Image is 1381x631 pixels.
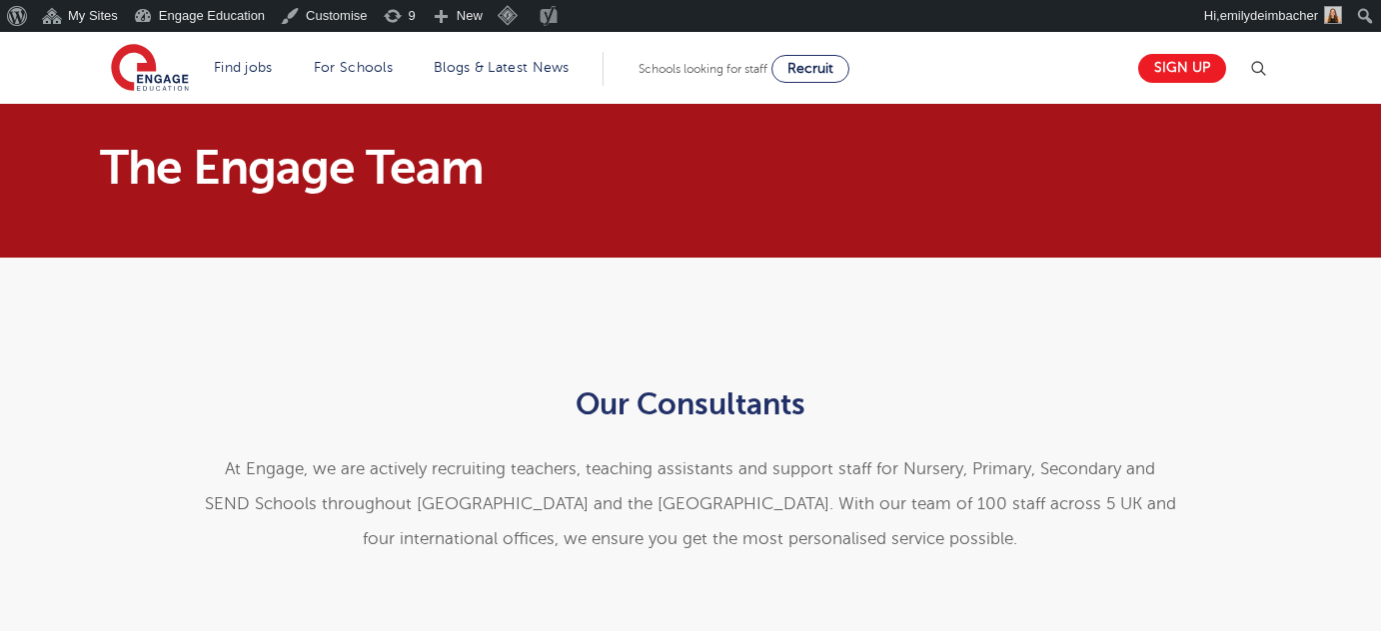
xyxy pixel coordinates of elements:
span: Schools looking for staff [639,62,767,76]
p: At Engage, w [201,451,1181,556]
span: Recruit [787,61,833,76]
h1: The Engage Team [100,144,878,192]
a: Blogs & Latest News [434,60,570,75]
h2: Our Consultants [201,387,1181,421]
a: For Schools [314,60,393,75]
span: e are actively recruiting teachers, teaching assistants and support staff for Nursery, Primary, S... [205,459,1176,548]
a: Sign up [1138,54,1226,83]
span: emilydeimbacher [1220,8,1318,23]
a: Recruit [771,55,849,83]
a: Find jobs [214,60,273,75]
img: Engage Education [111,44,189,94]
